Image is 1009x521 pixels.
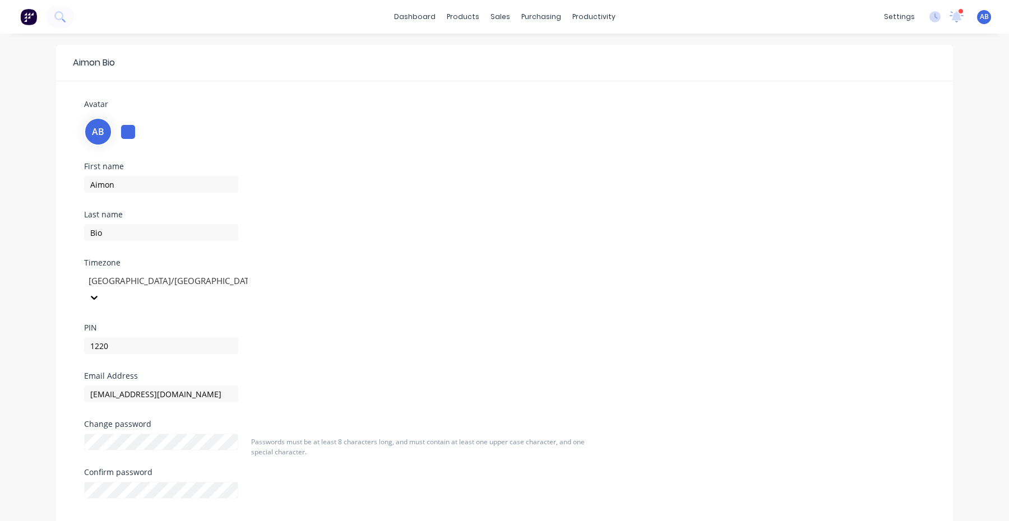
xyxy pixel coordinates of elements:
[516,8,567,25] div: purchasing
[84,468,238,476] div: Confirm password
[567,8,621,25] div: productivity
[441,8,485,25] div: products
[67,56,115,69] div: Aimon Bio
[485,8,516,25] div: sales
[388,8,441,25] a: dashboard
[84,324,353,332] div: PIN
[84,99,108,109] span: Avatar
[84,259,353,267] div: Timezone
[980,12,989,22] span: AB
[878,8,920,25] div: settings
[84,420,238,428] div: Change password
[84,162,353,170] div: First name
[92,125,104,138] span: AB
[251,437,585,457] span: Passwords must be at least 8 characters long, and must contain at least one upper case character,...
[84,372,353,380] div: Email Address
[84,211,353,218] div: Last name
[20,8,37,25] img: Factory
